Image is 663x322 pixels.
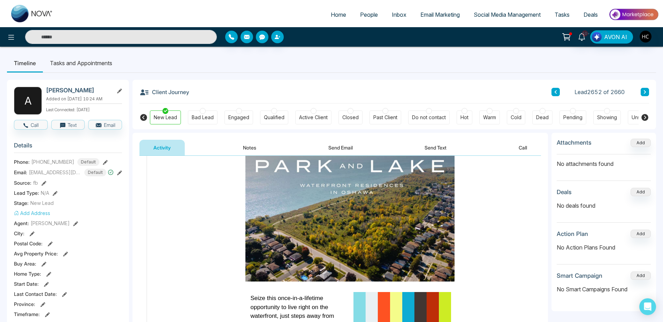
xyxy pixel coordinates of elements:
button: Email [88,120,122,130]
button: Activity [139,140,185,155]
span: N/A [41,189,49,197]
a: Inbox [385,8,413,21]
button: Send Text [411,140,460,155]
div: Qualified [264,114,284,121]
button: Call [505,140,541,155]
h3: Smart Campaign [557,272,602,279]
div: Showing [597,114,617,121]
span: Last Contact Date : [14,290,57,298]
p: No Smart Campaigns Found [557,285,651,293]
span: Source: [14,179,31,186]
div: Do not contact [412,114,446,121]
a: Email Marketing [413,8,467,21]
span: Lead 2652 of 2660 [574,88,625,96]
a: Deals [577,8,605,21]
span: [PHONE_NUMBER] [31,158,74,166]
span: Buy Area : [14,260,36,267]
div: New Lead [154,114,177,121]
a: Home [324,8,353,21]
button: Notes [229,140,270,155]
img: Market-place.gif [608,7,659,22]
a: Social Media Management [467,8,548,21]
span: Stage: [14,199,29,207]
img: User Avatar [640,31,651,43]
span: Inbox [392,11,406,18]
button: Add Address [14,209,50,217]
p: No attachments found [557,154,651,168]
span: Phone: [14,158,30,166]
span: Province : [14,300,35,308]
span: Home [331,11,346,18]
span: 10+ [582,30,588,37]
span: Default [84,169,106,176]
span: People [360,11,378,18]
button: Add [631,139,651,147]
button: Send Email [314,140,367,155]
div: Past Client [373,114,397,121]
button: Add [631,271,651,280]
button: Text [51,120,85,130]
span: fb [33,179,38,186]
a: People [353,8,385,21]
h2: [PERSON_NAME] [46,87,111,94]
div: Active Client [299,114,328,121]
h3: Details [14,142,122,153]
h3: Client Journey [139,87,189,97]
button: Add [631,188,651,196]
div: Closed [342,114,359,121]
h3: Attachments [557,139,592,146]
span: Email: [14,169,27,176]
span: Timeframe : [14,310,40,318]
span: [PERSON_NAME] [31,220,70,227]
span: Deals [584,11,598,18]
a: 10+ [573,30,590,43]
img: Nova CRM Logo [11,5,53,22]
li: Tasks and Appointments [43,54,119,72]
div: Open Intercom Messenger [639,298,656,315]
span: Lead Type: [14,189,39,197]
li: Timeline [7,54,43,72]
span: Avg Property Price : [14,250,58,257]
span: Home Type : [14,270,41,277]
h3: Deals [557,189,572,195]
span: New Lead [30,199,54,207]
span: Start Date : [14,280,39,287]
p: No deals found [557,201,651,210]
img: Lead Flow [592,32,602,42]
button: AVON AI [590,30,633,44]
span: Social Media Management [474,11,541,18]
div: Engaged [228,114,249,121]
h3: Action Plan [557,230,588,237]
button: Add [631,230,651,238]
span: Agent: [14,220,29,227]
a: Tasks [548,8,577,21]
p: No Action Plans Found [557,243,651,252]
span: Default [77,158,99,166]
div: Hot [460,114,468,121]
span: Tasks [555,11,570,18]
div: Cold [511,114,521,121]
div: Dead [536,114,549,121]
span: Add [631,139,651,145]
p: Last Connected: [DATE] [46,105,122,113]
div: Pending [563,114,582,121]
div: Warm [483,114,496,121]
div: Bad Lead [192,114,214,121]
div: Unspecified [632,114,660,121]
div: A [14,87,42,115]
span: Postal Code : [14,240,43,247]
span: [EMAIL_ADDRESS][DOMAIN_NAME] [29,169,81,176]
span: AVON AI [604,33,627,41]
button: Call [14,120,48,130]
span: City : [14,230,24,237]
span: Email Marketing [420,11,460,18]
p: Added on [DATE] 10:24 AM [46,96,122,102]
